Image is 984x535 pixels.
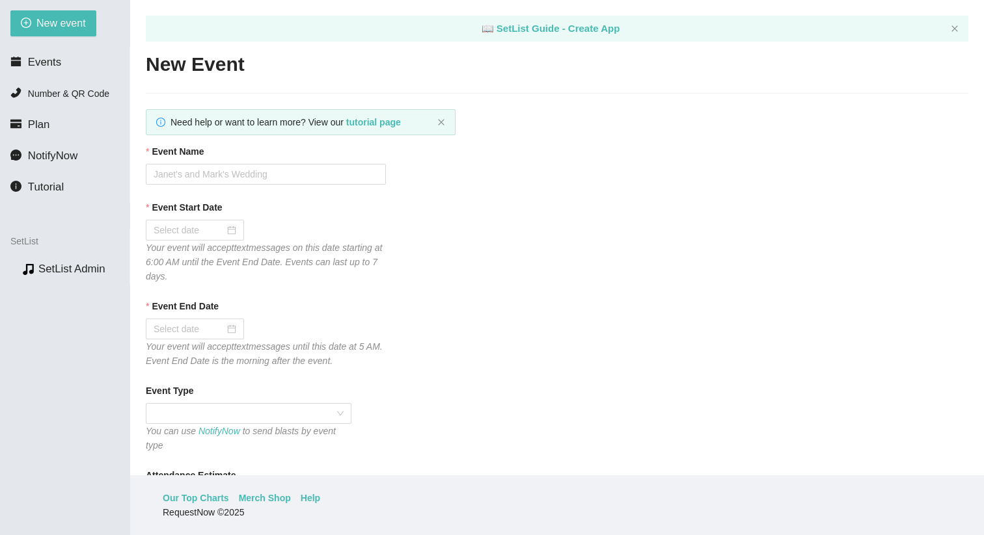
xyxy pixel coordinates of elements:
[10,87,21,98] span: phone
[171,117,401,127] span: Need help or want to learn more? View our
[28,150,77,162] span: NotifyNow
[10,118,21,129] span: credit-card
[38,263,105,275] a: SetList Admin
[36,15,86,31] span: New event
[198,426,240,436] a: NotifyNow
[156,118,165,127] span: info-circle
[146,51,968,78] h2: New Event
[146,242,382,281] i: Your event will accept text messages on this date starting at 6:00 AM until the Event End Date. E...
[437,118,445,126] span: close
[951,25,959,33] button: close
[10,181,21,192] span: info-circle
[163,491,229,505] a: Our Top Charts
[28,56,61,68] span: Events
[239,491,291,505] a: Merch Shop
[346,117,401,127] a: tutorial page
[146,384,194,398] b: Event Type
[146,164,386,185] input: Janet's and Mark's Wedding
[152,200,222,215] b: Event Start Date
[163,505,948,519] div: RequestNow © 2025
[10,10,96,36] button: plus-circleNew event
[437,118,445,127] button: close
[28,181,64,193] span: Tutorial
[154,322,225,336] input: Select date
[146,341,383,366] i: Your event will accept text messages until this date at 5 AM. Event End Date is the morning after...
[152,299,219,313] b: Event End Date
[482,23,620,34] a: laptop SetList Guide - Create App
[154,223,225,237] input: Select date
[28,118,50,131] span: Plan
[146,468,236,482] b: Attendance Estimate
[152,144,204,159] b: Event Name
[10,150,21,161] span: message
[301,491,320,505] a: Help
[28,88,109,99] span: Number & QR Code
[21,18,31,30] span: plus-circle
[146,424,351,452] div: You can use to send blasts by event type
[10,56,21,67] span: calendar
[482,23,494,34] span: laptop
